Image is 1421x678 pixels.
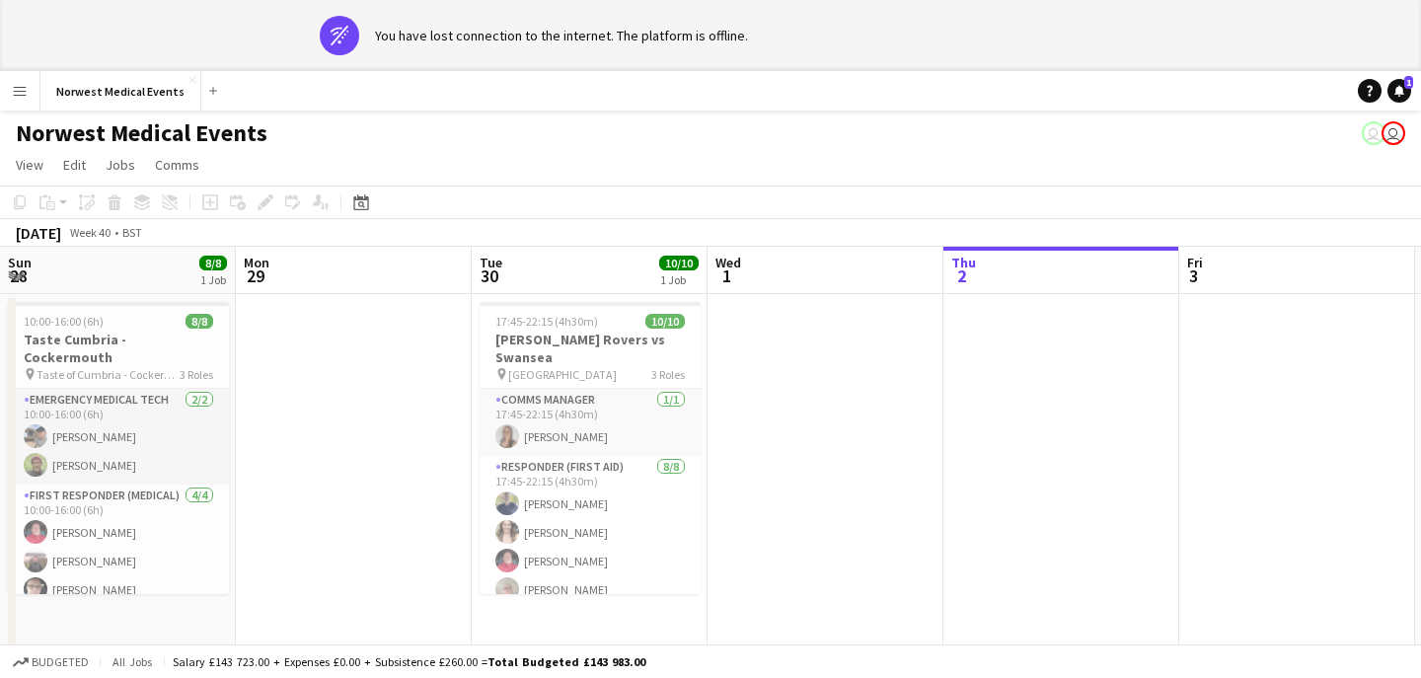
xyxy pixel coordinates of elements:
div: 1 Job [200,272,226,287]
div: BST [122,225,142,240]
app-user-avatar: Rory Murphy [1382,121,1405,145]
span: Week 40 [65,225,114,240]
span: 3 Roles [651,367,685,382]
span: Sun [8,254,32,271]
span: 1 [712,264,741,287]
div: 1 Job [660,272,698,287]
span: 2 [948,264,976,287]
span: Mon [244,254,269,271]
button: Norwest Medical Events [40,72,201,111]
span: Fri [1187,254,1203,271]
a: Edit [55,152,94,178]
span: 28 [5,264,32,287]
app-card-role: Comms Manager1/117:45-22:15 (4h30m)[PERSON_NAME] [480,389,701,456]
span: Thu [951,254,976,271]
span: [GEOGRAPHIC_DATA] [508,367,617,382]
span: Total Budgeted £143 983.00 [487,654,645,669]
span: 8/8 [199,256,227,270]
span: 8/8 [186,314,213,329]
a: View [8,152,51,178]
span: Jobs [106,156,135,174]
span: 3 Roles [180,367,213,382]
span: 10/10 [659,256,699,270]
span: 3 [1184,264,1203,287]
span: View [16,156,43,174]
a: Comms [147,152,207,178]
span: All jobs [109,654,156,669]
span: 30 [477,264,502,287]
h1: Norwest Medical Events [16,118,267,148]
h3: Taste Cumbria - Cockermouth [8,331,229,366]
span: 29 [241,264,269,287]
h3: [PERSON_NAME] Rovers vs Swansea [480,331,701,366]
span: Edit [63,156,86,174]
span: Taste of Cumbria - Cockermouth [37,367,180,382]
div: Salary £143 723.00 + Expenses £0.00 + Subsistence £260.00 = [173,654,645,669]
span: 17:45-22:15 (4h30m) [495,314,598,329]
span: Budgeted [32,655,89,669]
a: 1 [1387,79,1411,103]
span: Tue [480,254,502,271]
app-user-avatar: Rory Murphy [1362,121,1385,145]
span: 10:00-16:00 (6h) [24,314,104,329]
app-card-role: First Responder (Medical)4/410:00-16:00 (6h)[PERSON_NAME][PERSON_NAME][PERSON_NAME] [8,485,229,638]
span: 1 [1404,76,1413,89]
button: Budgeted [10,651,92,673]
span: 10/10 [645,314,685,329]
app-card-role: Emergency Medical Tech2/210:00-16:00 (6h)[PERSON_NAME][PERSON_NAME] [8,389,229,485]
app-job-card: 17:45-22:15 (4h30m)10/10[PERSON_NAME] Rovers vs Swansea [GEOGRAPHIC_DATA]3 RolesComms Manager1/11... [480,302,701,594]
span: Wed [715,254,741,271]
app-job-card: 10:00-16:00 (6h)8/8Taste Cumbria - Cockermouth Taste of Cumbria - Cockermouth3 RolesEmergency Med... [8,302,229,594]
span: Comms [155,156,199,174]
a: Jobs [98,152,143,178]
div: You have lost connection to the internet. The platform is offline. [375,27,748,44]
div: [DATE] [16,223,61,243]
